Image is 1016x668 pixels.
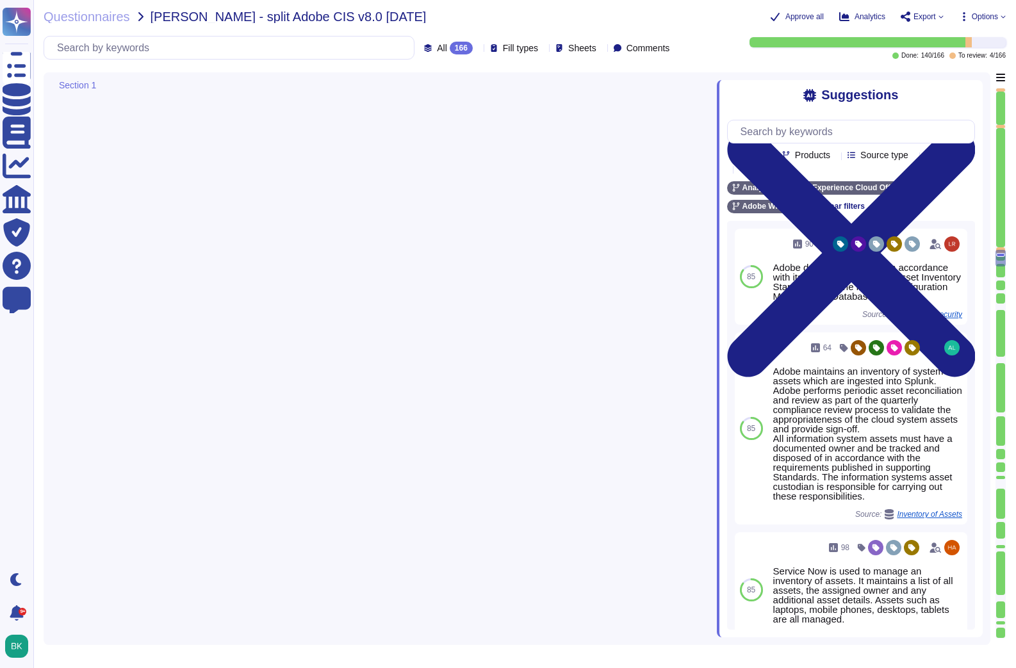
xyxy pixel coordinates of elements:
div: 9+ [19,608,26,615]
div: Adobe maintains an inventory of system assets which are ingested into Splunk. Adobe performs peri... [773,366,962,501]
span: To review: [958,53,987,59]
span: 98 [841,544,849,551]
div: Service Now is used to manage an inventory of assets. It maintains a list of all assets, the assi... [773,566,962,624]
span: Export [914,13,936,20]
span: Fill types [503,44,538,53]
div: 166 [450,42,473,54]
button: user [3,632,37,660]
span: Approve all [785,13,824,20]
span: Comments [627,44,670,53]
span: 85 [747,425,755,432]
span: All [437,44,447,53]
span: Sheets [568,44,596,53]
span: Section 1 [59,81,96,90]
input: Search by keywords [734,120,974,143]
button: Approve all [770,12,824,22]
span: 4 / 166 [990,53,1006,59]
span: Questionnaires [44,10,130,23]
span: Analytics [855,13,885,20]
img: user [944,340,960,355]
span: 140 / 166 [921,53,944,59]
img: user [944,236,960,252]
span: Options [972,13,998,20]
span: 85 [747,273,755,281]
span: Inventory of Assets [897,510,962,518]
span: 85 [747,586,755,594]
span: Done: [901,53,919,59]
input: Search by keywords [51,37,414,59]
button: Analytics [839,12,885,22]
span: Source: [855,509,962,519]
img: user [5,635,28,658]
img: user [944,540,960,555]
span: [PERSON_NAME] - split Adobe CIS v8.0 [DATE] [151,10,427,23]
